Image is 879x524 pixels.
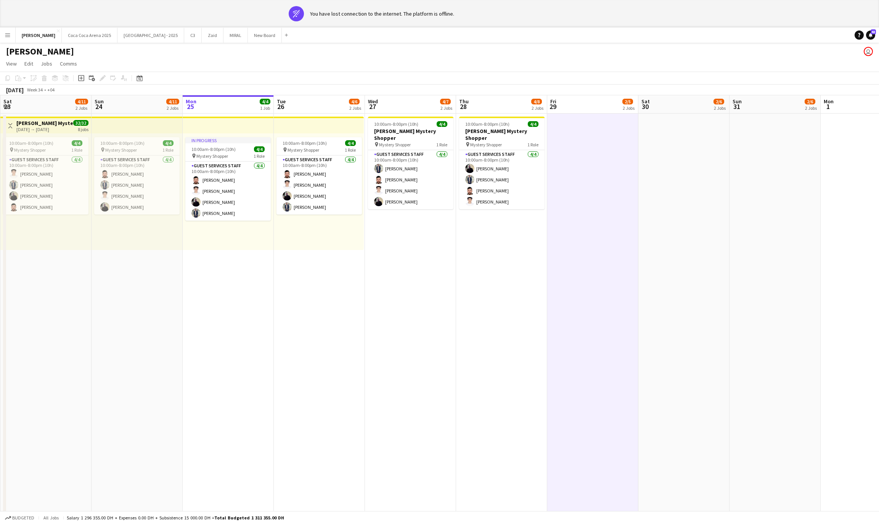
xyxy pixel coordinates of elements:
[368,150,453,209] app-card-role: Guest Services Staff4/410:00am-8:00pm (10h)[PERSON_NAME][PERSON_NAME][PERSON_NAME][PERSON_NAME]
[368,117,453,209] app-job-card: 10:00am-8:00pm (10h)4/4[PERSON_NAME] Mystery Shopper Mystery Shopper1 RoleGuest Services Staff4/4...
[67,515,284,521] div: Salary 1 296 355.00 DH + Expenses 0.00 DH + Subsistence 15 000.00 DH =
[202,28,223,43] button: Zaid
[163,140,174,146] span: 4/4
[3,98,12,105] span: Sat
[185,137,271,221] app-job-card: In progress10:00am-8:00pm (10h)4/4 Mystery Shopper1 RoleGuest Services Staff4/410:00am-8:00pm (10...
[622,99,633,104] span: 2/5
[864,47,873,56] app-user-avatar: Kate Oliveros
[47,87,55,93] div: +04
[731,102,742,111] span: 31
[6,46,74,57] h1: [PERSON_NAME]
[459,98,469,105] span: Thu
[3,137,88,215] app-job-card: 10:00am-8:00pm (10h)4/4 Mystery Shopper1 RoleGuest Services Staff4/410:00am-8:00pm (10h)[PERSON_N...
[465,121,509,127] span: 10:00am-8:00pm (10h)
[470,142,502,147] span: Mystery Shopper
[379,142,411,147] span: Mystery Shopper
[21,59,36,69] a: Edit
[16,127,73,132] div: [DATE] → [DATE]
[288,147,319,153] span: Mystery Shopper
[3,155,88,215] app-card-role: Guest Services Staff4/410:00am-8:00pm (10h)[PERSON_NAME][PERSON_NAME][PERSON_NAME][PERSON_NAME]
[714,105,726,111] div: 2 Jobs
[349,105,361,111] div: 2 Jobs
[24,60,33,67] span: Edit
[550,98,556,105] span: Fri
[78,126,88,132] div: 8 jobs
[866,30,875,40] a: 43
[260,99,270,104] span: 4/4
[459,117,545,209] div: 10:00am-8:00pm (10h)4/4[PERSON_NAME] Mystery Shopper Mystery Shopper1 RoleGuest Services Staff4/4...
[162,147,174,153] span: 1 Role
[276,155,362,215] app-card-role: Guest Services Staff4/410:00am-8:00pm (10h)[PERSON_NAME][PERSON_NAME][PERSON_NAME][PERSON_NAME]
[6,60,17,67] span: View
[12,515,34,521] span: Budgeted
[3,59,20,69] a: View
[166,99,179,104] span: 4/11
[440,105,452,111] div: 2 Jobs
[25,87,44,93] span: Week 34
[368,98,378,105] span: Wed
[185,162,271,221] app-card-role: Guest Services Staff4/410:00am-8:00pm (10h)[PERSON_NAME][PERSON_NAME][PERSON_NAME][PERSON_NAME]
[223,28,248,43] button: MIRAL
[640,102,650,111] span: 30
[531,99,542,104] span: 4/8
[73,120,88,126] span: 32/32
[458,102,469,111] span: 28
[254,146,265,152] span: 4/4
[41,60,52,67] span: Jobs
[184,28,202,43] button: C3
[459,128,545,141] h3: [PERSON_NAME] Mystery Shopper
[349,99,360,104] span: 4/6
[277,98,286,105] span: Tue
[16,120,73,127] h3: [PERSON_NAME] Mystery Shopper
[4,514,35,522] button: Budgeted
[100,140,145,146] span: 10:00am-8:00pm (10h)
[713,99,724,104] span: 2/6
[62,28,117,43] button: Coca Coca Arena 2025
[345,147,356,153] span: 1 Role
[549,102,556,111] span: 29
[167,105,179,111] div: 2 Jobs
[214,515,284,521] span: Total Budgeted 1 311 355.00 DH
[42,515,60,521] span: All jobs
[440,99,451,104] span: 4/7
[185,102,196,111] span: 25
[38,59,55,69] a: Jobs
[436,142,447,147] span: 1 Role
[368,128,453,141] h3: [PERSON_NAME] Mystery Shopper
[14,147,46,153] span: Mystery Shopper
[459,150,545,209] app-card-role: Guest Services Staff4/410:00am-8:00pm (10h)[PERSON_NAME][PERSON_NAME][PERSON_NAME][PERSON_NAME]
[260,105,270,111] div: 1 Job
[310,10,454,17] div: You have lost connection to the internet. The platform is offline.
[733,98,742,105] span: Sun
[57,59,80,69] a: Comms
[805,105,817,111] div: 2 Jobs
[2,102,12,111] span: 23
[623,105,635,111] div: 2 Jobs
[276,137,362,215] app-job-card: 10:00am-8:00pm (10h)4/4 Mystery Shopper1 RoleGuest Services Staff4/410:00am-8:00pm (10h)[PERSON_N...
[283,140,327,146] span: 10:00am-8:00pm (10h)
[823,102,834,111] span: 1
[94,137,180,215] app-job-card: 10:00am-8:00pm (10h)4/4 Mystery Shopper1 RoleGuest Services Staff4/410:00am-8:00pm (10h)[PERSON_N...
[276,102,286,111] span: 26
[105,147,137,153] span: Mystery Shopper
[60,60,77,67] span: Comms
[186,98,196,105] span: Mon
[871,29,876,34] span: 43
[367,102,378,111] span: 27
[641,98,650,105] span: Sat
[9,140,53,146] span: 10:00am-8:00pm (10h)
[191,146,236,152] span: 10:00am-8:00pm (10h)
[374,121,418,127] span: 10:00am-8:00pm (10h)
[94,155,180,215] app-card-role: Guest Services Staff4/410:00am-8:00pm (10h)[PERSON_NAME][PERSON_NAME][PERSON_NAME][PERSON_NAME]
[805,99,815,104] span: 2/6
[185,137,271,143] div: In progress
[824,98,834,105] span: Mon
[71,147,82,153] span: 1 Role
[254,153,265,159] span: 1 Role
[345,140,356,146] span: 4/4
[6,86,24,94] div: [DATE]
